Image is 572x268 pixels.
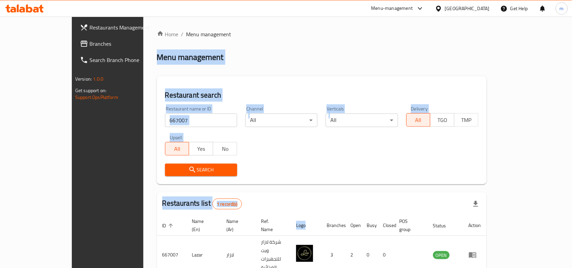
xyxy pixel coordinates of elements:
[157,52,224,63] h2: Menu management
[213,201,242,207] span: 1 record(s)
[463,215,487,236] th: Action
[321,215,345,236] th: Branches
[75,36,167,52] a: Branches
[192,217,213,233] span: Name (En)
[345,215,361,236] th: Open
[181,30,184,38] li: /
[291,215,321,236] th: Logo
[213,142,237,156] button: No
[75,75,92,83] span: Version:
[296,245,313,262] img: Lazar
[468,196,484,212] div: Export file
[75,19,167,36] a: Restaurants Management
[162,222,175,230] span: ID
[457,115,476,125] span: TMP
[89,40,162,48] span: Branches
[75,93,118,102] a: Support.OpsPlatform
[168,144,187,154] span: All
[165,142,189,156] button: All
[245,114,318,127] div: All
[189,142,213,156] button: Yes
[212,199,242,209] div: Total records count
[75,86,106,95] span: Get support on:
[445,5,490,12] div: [GEOGRAPHIC_DATA]
[377,215,394,236] th: Closed
[165,114,237,127] input: Search for restaurant name or ID..
[170,135,182,140] label: Upsell
[157,30,179,38] a: Home
[261,217,283,233] span: Ref. Name
[433,222,455,230] span: Status
[411,106,428,111] label: Delivery
[433,115,452,125] span: TGO
[157,30,487,38] nav: breadcrumb
[162,198,242,209] h2: Restaurants list
[560,5,564,12] span: m
[216,144,234,154] span: No
[165,164,237,176] button: Search
[170,166,232,174] span: Search
[399,217,420,233] span: POS group
[433,251,450,259] div: OPEN
[371,4,413,13] div: Menu-management
[454,113,478,127] button: TMP
[186,30,231,38] span: Menu management
[430,113,454,127] button: TGO
[192,144,210,154] span: Yes
[93,75,103,83] span: 1.0.0
[89,56,162,64] span: Search Branch Phone
[226,217,247,233] span: Name (Ar)
[75,52,167,68] a: Search Branch Phone
[409,115,428,125] span: All
[469,251,481,259] div: Menu
[433,251,450,259] span: OPEN
[165,90,478,100] h2: Restaurant search
[326,114,398,127] div: All
[406,113,431,127] button: All
[361,215,377,236] th: Busy
[89,23,162,32] span: Restaurants Management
